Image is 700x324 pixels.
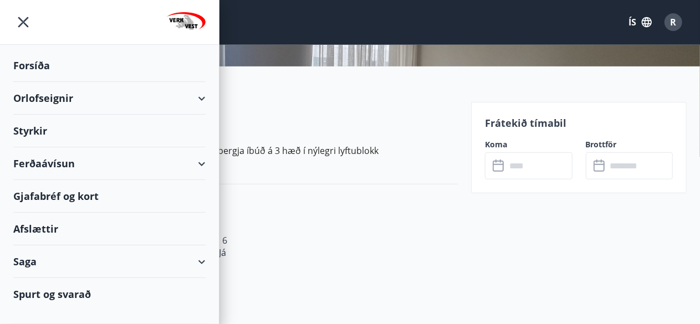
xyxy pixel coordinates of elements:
[13,115,206,147] div: Styrkir
[167,12,206,34] img: union_logo
[13,49,206,82] div: Forsíða
[660,9,687,35] button: R
[13,106,458,131] h2: Upplýsingar
[13,245,206,278] div: Saga
[219,246,226,259] span: Já
[586,139,673,150] label: Brottför
[13,202,458,221] h3: Svefnaðstaða
[13,82,206,115] div: Orlofseignir
[13,213,206,245] div: Afslættir
[13,180,206,213] div: Gjafabréf og kort
[13,276,458,291] p: herb1
[485,139,573,150] label: Koma
[13,278,206,310] div: Spurt og svarað
[671,16,677,28] span: R
[13,12,33,32] button: menu
[13,147,206,180] div: Ferðaávísun
[622,12,658,32] button: ÍS
[485,116,673,130] p: Frátekið tímabil
[13,144,458,157] p: Gudmannshagi 1 íbúð 303 er Björt og falleg 4 herbergja íbúð á 3 hæð í nýlegri lyftublokk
